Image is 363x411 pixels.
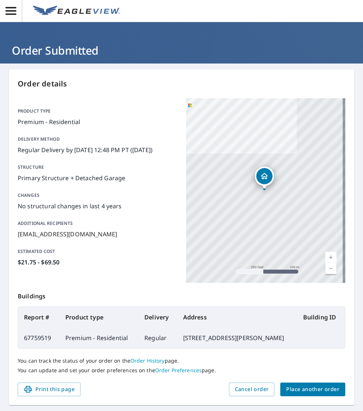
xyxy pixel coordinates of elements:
[18,248,177,255] p: Estimated cost
[286,385,339,394] span: Place another order
[33,6,120,17] img: EV Logo
[177,328,297,348] td: [STREET_ADDRESS][PERSON_NAME]
[130,357,165,364] a: Order History
[18,328,59,348] td: 67759519
[325,263,336,274] a: Current Level 17, Zoom Out
[18,136,177,143] p: Delivery method
[18,145,177,154] p: Regular Delivery by [DATE] 12:48 PM PT ([DATE])
[28,1,124,21] a: EV Logo
[18,192,177,199] p: Changes
[255,167,274,189] div: Dropped pin, building 1, Residential property, 903 Weber St Orlando, FL 32803
[18,283,345,306] p: Buildings
[229,383,275,396] button: Cancel order
[155,367,202,374] a: Order Preferences
[9,43,354,58] h1: Order Submitted
[18,307,59,328] th: Report #
[280,383,345,396] button: Place another order
[18,258,177,267] p: $21.75 - $69.50
[325,252,336,263] a: Current Level 17, Zoom In
[18,220,177,227] p: Additional recipients
[18,78,345,89] p: Order details
[18,230,177,239] p: [EMAIL_ADDRESS][DOMAIN_NAME]
[18,108,177,114] p: Product type
[18,164,177,171] p: Structure
[24,385,75,394] span: Print this page
[18,383,81,396] button: Print this page
[138,307,177,328] th: Delivery
[138,328,177,348] td: Regular
[18,174,177,182] p: Primary Structure + Detached Garage
[18,202,177,210] p: No structural changes in last 4 years
[59,307,138,328] th: Product type
[18,117,177,126] p: Premium - Residential
[59,328,138,348] td: Premium - Residential
[18,367,345,374] p: You can update and set your order preferences on the page.
[235,385,269,394] span: Cancel order
[177,307,297,328] th: Address
[18,357,345,364] p: You can track the status of your order on the page.
[297,307,345,328] th: Building ID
